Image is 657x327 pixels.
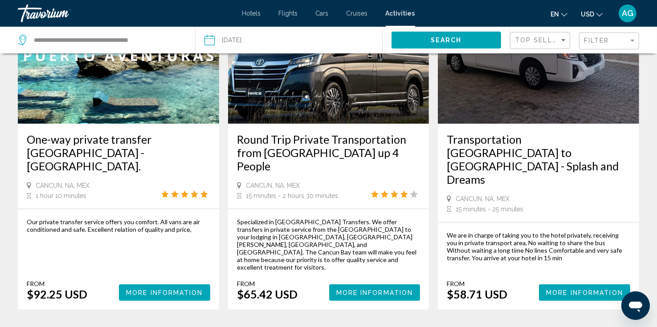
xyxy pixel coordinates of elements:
span: Search [431,37,462,44]
span: More Information [126,289,203,296]
iframe: Button to launch messaging window [621,291,650,320]
button: Change language [551,8,567,20]
div: We are in charge of taking you to the hotel privately, receiving you in private transport area, N... [447,231,630,262]
button: Change currency [581,8,603,20]
span: More Information [546,289,623,296]
span: More Information [336,289,413,296]
a: Transportation [GEOGRAPHIC_DATA] to [GEOGRAPHIC_DATA] - Splash and Dreams [447,133,630,186]
button: Date: Aug 11, 2025 [204,27,382,53]
mat-select: Sort by [515,37,567,44]
button: More Information [119,284,210,301]
div: $58.71 USD [447,287,507,301]
button: User Menu [616,4,639,23]
span: Top Sellers [515,36,567,44]
span: 15 minutes - 25 minutes [456,206,523,213]
span: Cancun, NA, MEX [36,182,90,189]
span: en [551,11,559,18]
a: Cruises [347,10,368,17]
a: Travorium [18,4,233,22]
span: 15 minutes - 2 hours 30 minutes [246,192,338,199]
button: More Information [329,284,420,301]
span: USD [581,11,594,18]
button: Filter [579,32,639,50]
div: Specialized in [GEOGRAPHIC_DATA] Transfers. We offer transfers in private service from the [GEOGR... [237,218,420,271]
span: Cancun, NA, MEX [456,195,510,202]
a: Round Trip Private Transportation from [GEOGRAPHIC_DATA] up 4 People [237,133,420,173]
div: From [447,280,507,287]
div: $65.42 USD [237,287,298,301]
button: More Information [539,284,630,301]
a: One-way private transfer [GEOGRAPHIC_DATA] - [GEOGRAPHIC_DATA]. [27,133,210,173]
div: From [27,280,87,287]
span: 1 hour 10 minutes [36,192,86,199]
span: Filter [584,37,609,44]
a: Activities [386,10,415,17]
a: Flights [279,10,298,17]
span: Cancun, NA, MEX [246,182,300,189]
div: $92.25 USD [27,287,87,301]
div: From [237,280,298,287]
button: Search [392,32,501,48]
span: AG [622,9,633,18]
a: Cars [316,10,329,17]
div: Our private transfer service offers you comfort. All vans are air conditioned and safe. Excellent... [27,218,210,233]
a: Hotels [242,10,261,17]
